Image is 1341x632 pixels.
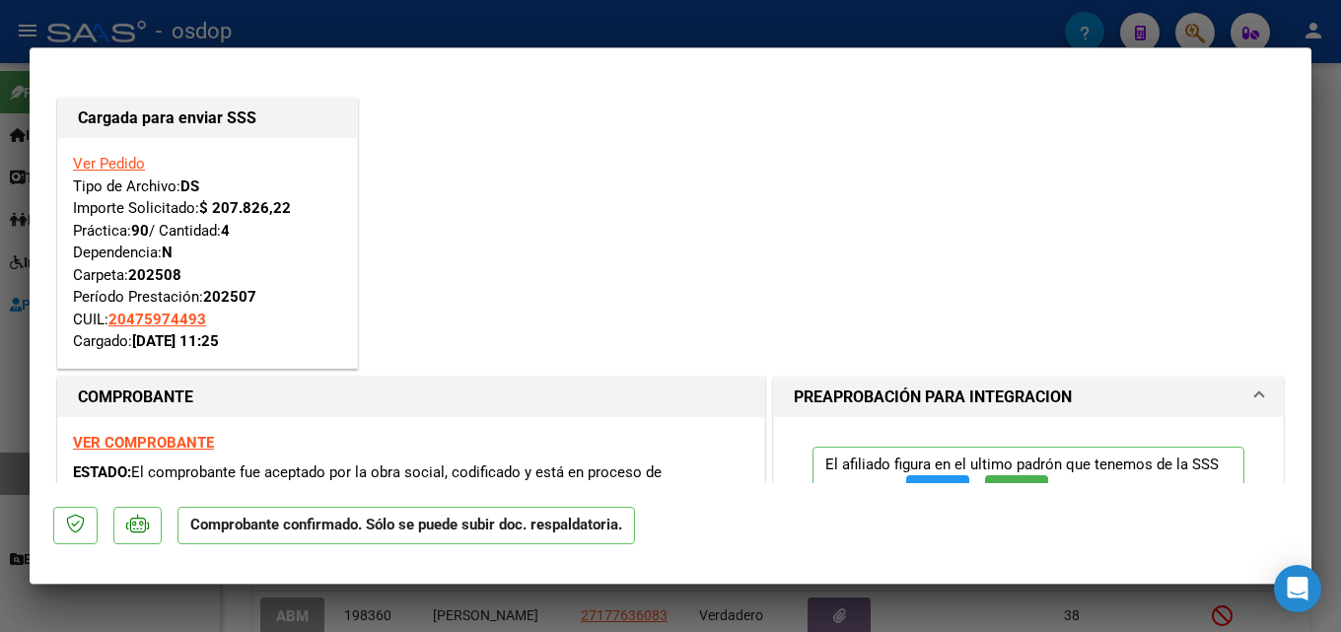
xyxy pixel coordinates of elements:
[108,311,206,328] span: 20475974493
[78,106,337,130] h1: Cargada para enviar SSS
[1274,565,1321,612] div: Open Intercom Messenger
[985,475,1048,512] button: SSS
[73,155,145,173] a: Ver Pedido
[73,463,662,504] span: El comprobante fue aceptado por la obra social, codificado y está en proceso de presentación en l...
[128,266,181,284] strong: 202508
[73,153,342,353] div: Tipo de Archivo: Importe Solicitado: Práctica: / Cantidad: Dependencia: Carpeta: Período Prestaci...
[73,463,131,481] span: ESTADO:
[78,387,193,406] strong: COMPROBANTE
[132,332,219,350] strong: [DATE] 11:25
[221,222,230,240] strong: 4
[906,475,969,512] button: FTP
[794,386,1072,409] h1: PREAPROBACIÓN PARA INTEGRACION
[812,447,1244,521] p: El afiliado figura en el ultimo padrón que tenemos de la SSS de
[203,288,256,306] strong: 202507
[177,507,635,545] p: Comprobante confirmado. Sólo se puede subir doc. respaldatoria.
[162,244,173,261] strong: N
[180,177,199,195] strong: DS
[199,199,291,217] strong: $ 207.826,22
[774,378,1283,417] mat-expansion-panel-header: PREAPROBACIÓN PARA INTEGRACION
[131,222,149,240] strong: 90
[73,434,214,452] a: VER COMPROBANTE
